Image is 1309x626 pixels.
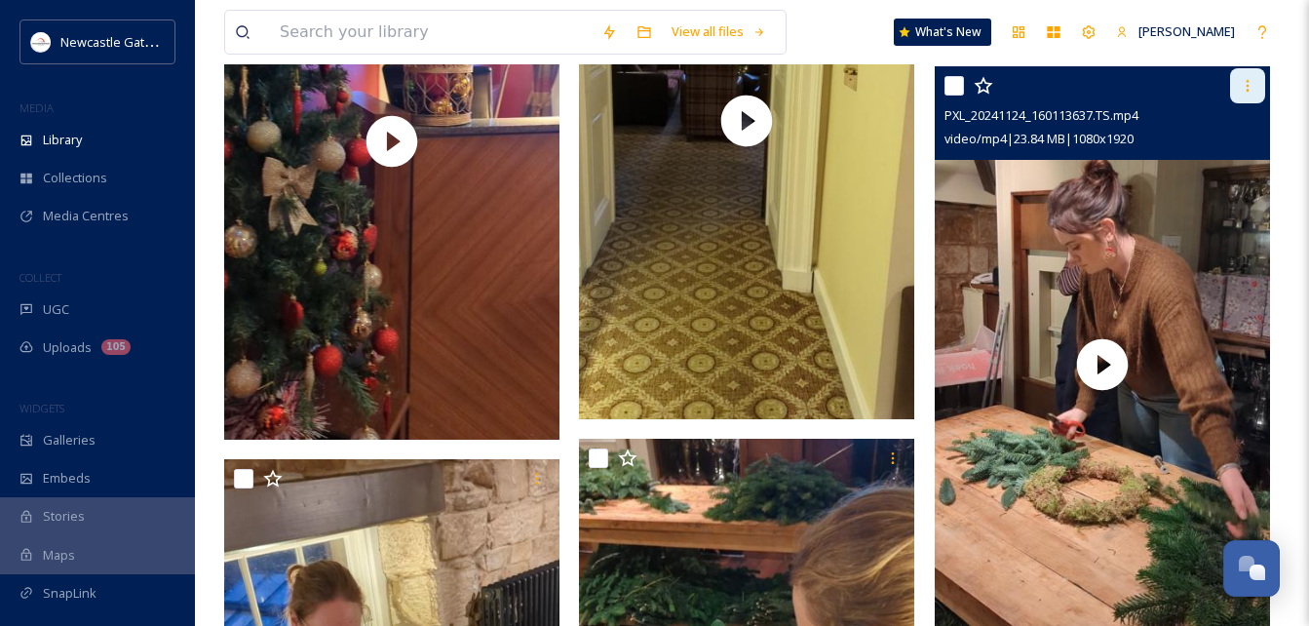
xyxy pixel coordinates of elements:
[270,11,592,54] input: Search your library
[662,13,776,51] a: View all files
[43,507,85,526] span: Stories
[1138,22,1235,40] span: [PERSON_NAME]
[19,401,64,415] span: WIDGETS
[43,584,96,603] span: SnapLink
[1223,540,1280,597] button: Open Chat
[101,339,131,355] div: 105
[944,106,1138,124] span: PXL_20241124_160113637.TS.mp4
[1106,13,1245,51] a: [PERSON_NAME]
[894,19,991,46] a: What's New
[31,32,51,52] img: DqD9wEUd_400x400.jpg
[43,546,75,565] span: Maps
[43,169,107,187] span: Collections
[43,300,69,319] span: UGC
[43,469,91,488] span: Embeds
[19,270,61,285] span: COLLECT
[60,32,240,51] span: Newcastle Gateshead Initiative
[944,130,1134,147] span: video/mp4 | 23.84 MB | 1080 x 1920
[43,131,82,149] span: Library
[43,338,92,357] span: Uploads
[19,100,54,115] span: MEDIA
[43,207,129,225] span: Media Centres
[43,431,96,450] span: Galleries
